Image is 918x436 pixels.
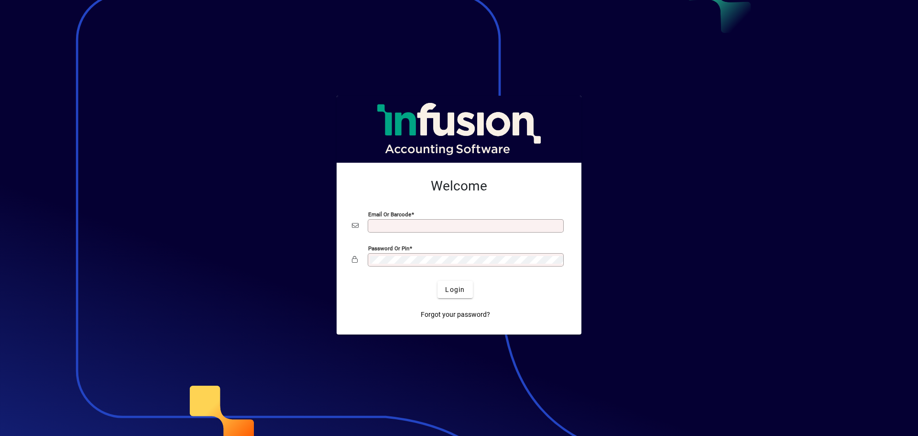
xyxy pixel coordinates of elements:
[368,211,411,218] mat-label: Email or Barcode
[445,285,465,295] span: Login
[417,306,494,323] a: Forgot your password?
[437,281,472,298] button: Login
[421,310,490,320] span: Forgot your password?
[368,245,409,252] mat-label: Password or Pin
[352,178,566,194] h2: Welcome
